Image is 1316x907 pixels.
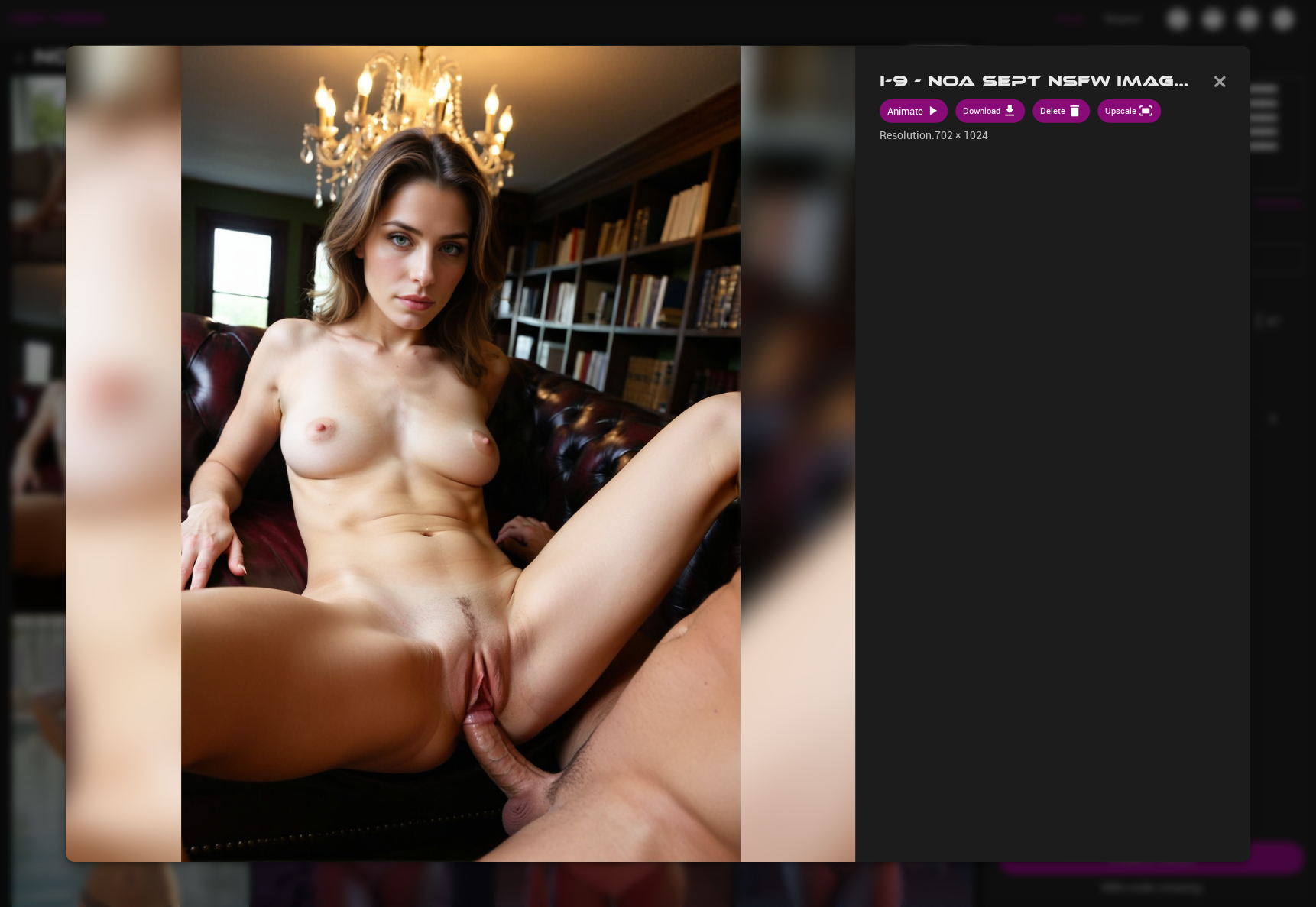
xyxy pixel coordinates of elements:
p: Resolution: 702 × 1024 [880,127,1226,142]
img: Close modal icon button [1214,76,1226,86]
button: Download [955,99,1025,123]
button: Upscale [1097,99,1161,123]
button: Delete [1032,99,1090,123]
img: 88.jpg [181,45,741,861]
button: Animate [880,99,948,123]
h2: I-9 - Noa Sept NSFW Images [880,72,1189,91]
